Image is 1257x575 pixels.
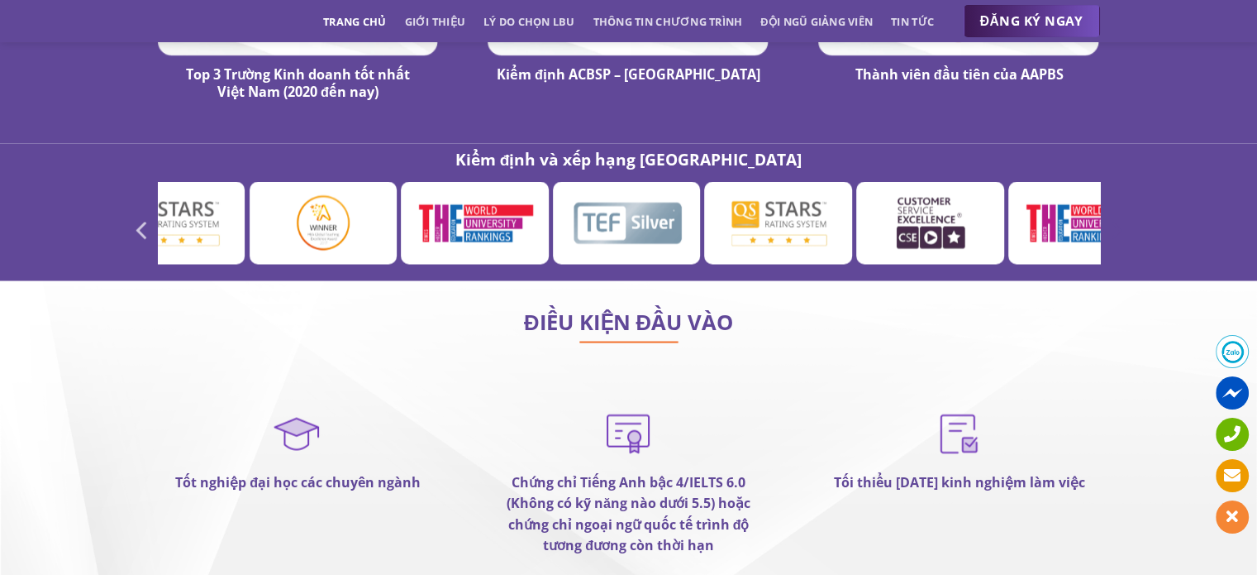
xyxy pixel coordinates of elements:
h4: Kiểm định ACBSP – [GEOGRAPHIC_DATA] [496,65,760,83]
a: Đội ngũ giảng viên [760,7,873,36]
a: Thông tin chương trình [593,7,743,36]
strong: Tối thiểu [DATE] kinh nghiệm làm việc [833,472,1084,491]
img: line-lbu.jpg [579,341,678,343]
a: Lý do chọn LBU [483,7,575,36]
a: Trang chủ [323,7,386,36]
h2: ĐIỀU KIỆN ĐẦU VÀO [158,314,1100,330]
a: Giới thiệu [404,7,465,36]
a: Tin tức [891,7,934,36]
strong: Kiểm định và xếp hạng [GEOGRAPHIC_DATA] [455,147,802,170]
h4: Thành viên đầu tiên của AAPBS [826,65,1091,83]
button: Next [1100,214,1130,247]
strong: Tốt nghiệp đại học các chuyên ngành [175,472,421,491]
a: ĐĂNG KÝ NGAY [964,5,1100,38]
button: Previous [128,214,158,247]
strong: Chứng chỉ Tiếng Anh bậc 4/IELTS 6.0 (Không có kỹ năng nào dưới 5.5) hoặc chứng chỉ ngoại ngữ quốc... [507,472,750,554]
span: ĐĂNG KÝ NGAY [980,11,1083,31]
h4: Top 3 Trường Kinh doanh tốt nhất Việt Nam (2020 đến nay) [166,65,431,100]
